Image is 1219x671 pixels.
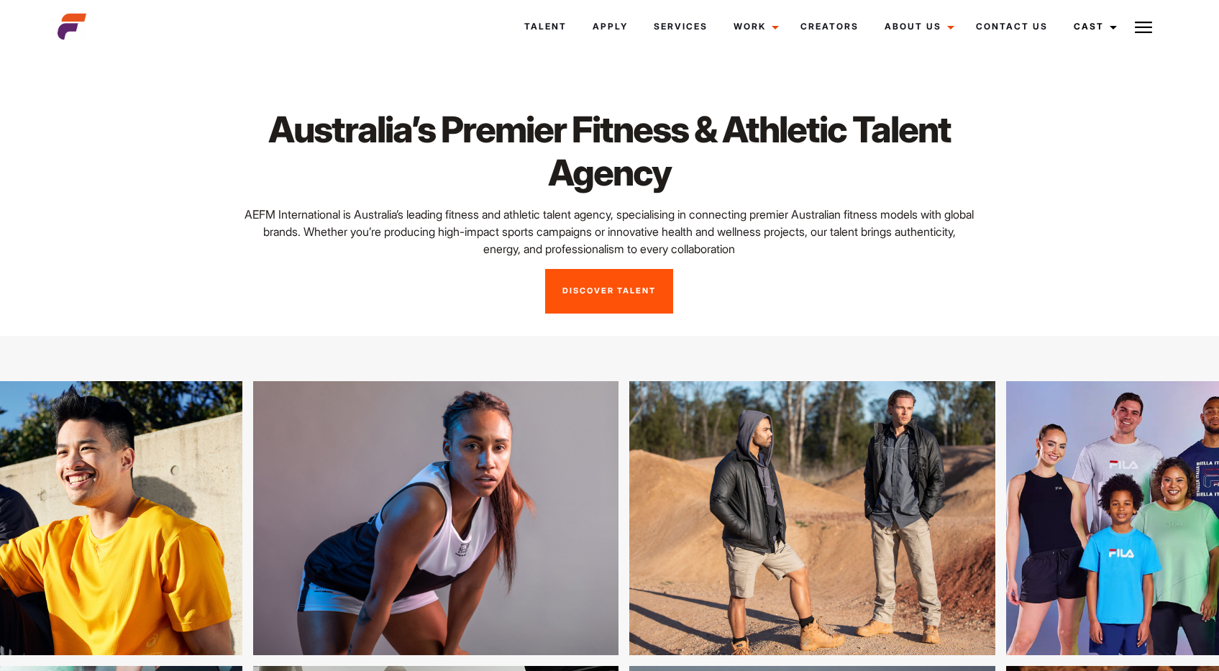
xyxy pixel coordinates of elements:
a: Apply [580,7,641,46]
img: rgewg [191,381,557,655]
h1: Australia’s Premier Fitness & Athletic Talent Agency [245,108,975,194]
p: AEFM International is Australia’s leading fitness and athletic talent agency, specialising in con... [245,206,975,257]
a: Talent [511,7,580,46]
img: cropped-aefm-brand-fav-22-square.png [58,12,86,41]
a: Services [641,7,721,46]
a: Contact Us [963,7,1061,46]
a: Work [721,7,787,46]
a: Creators [787,7,872,46]
a: Cast [1061,7,1126,46]
img: Burger icon [1135,19,1152,36]
a: About Us [872,7,963,46]
img: safsdfr [567,381,933,655]
a: Discover Talent [545,269,673,314]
